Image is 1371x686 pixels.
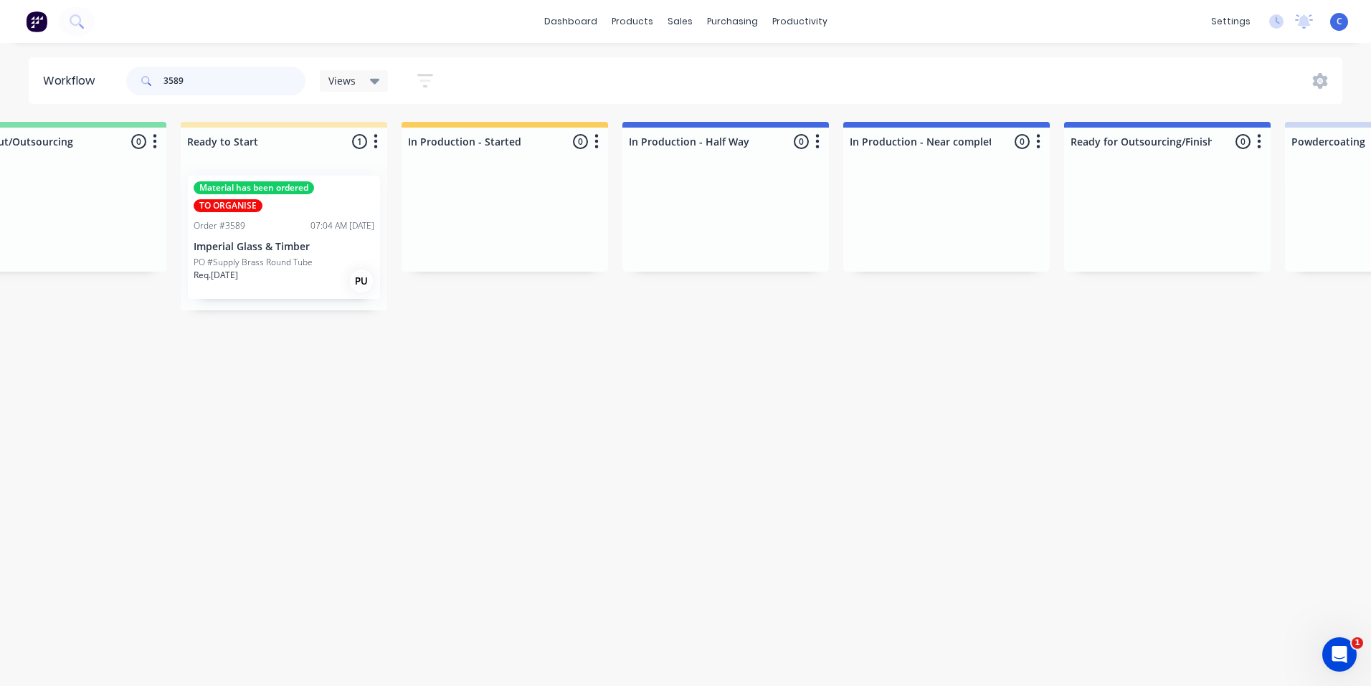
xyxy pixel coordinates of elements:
div: PU [350,270,373,292]
div: purchasing [700,11,765,32]
span: C [1337,15,1342,28]
div: TO ORGANISE [194,199,262,212]
div: productivity [765,11,835,32]
div: settings [1204,11,1258,32]
p: Imperial Glass & Timber [194,241,374,253]
div: Material has been orderedTO ORGANISEOrder #358907:04 AM [DATE]Imperial Glass & TimberPO #Supply B... [188,176,380,299]
img: Factory [26,11,47,32]
p: Req. [DATE] [194,269,238,282]
span: Views [328,73,356,88]
div: Material has been ordered [194,181,314,194]
div: Order #3589 [194,219,245,232]
iframe: Intercom live chat [1322,637,1357,672]
div: 07:04 AM [DATE] [310,219,374,232]
p: PO #Supply Brass Round Tube [194,256,313,269]
div: Workflow [43,72,102,90]
a: dashboard [537,11,604,32]
div: products [604,11,660,32]
div: sales [660,11,700,32]
input: Search for orders... [163,67,305,95]
span: 1 [1352,637,1363,649]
